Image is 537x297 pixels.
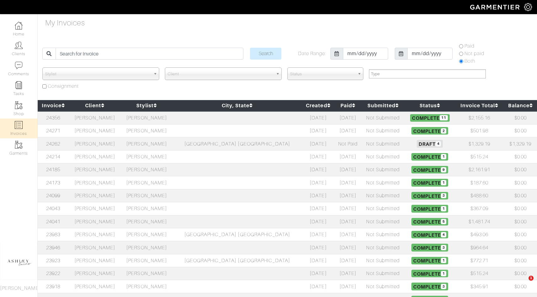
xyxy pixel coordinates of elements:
[302,280,334,293] td: [DATE]
[335,202,361,215] td: [DATE]
[121,254,173,267] td: [PERSON_NAME]
[302,189,334,202] td: [DATE]
[121,215,173,228] td: [PERSON_NAME]
[15,101,23,109] img: garments-icon-b7da505a4dc4fd61783c78ac3ca0ef83fa9d6f193b1c9dc38574b1d14d53ca28.png
[302,150,334,163] td: [DATE]
[335,228,361,241] td: [DATE]
[85,103,104,109] a: Client
[69,267,121,280] td: [PERSON_NAME]
[504,189,537,202] td: $0.00
[69,150,121,163] td: [PERSON_NAME]
[411,218,448,225] span: Complete
[46,141,60,147] a: 24262
[46,206,60,211] a: 24043
[361,163,405,176] td: Not Submitted
[46,115,60,121] a: 24356
[46,219,60,225] a: 24041
[441,128,446,134] span: 2
[441,167,446,172] span: 9
[464,50,484,57] label: Not paid
[504,176,537,189] td: $0.00
[298,50,326,57] label: Date Range:
[46,180,60,186] a: 24173
[173,137,302,150] td: [GEOGRAPHIC_DATA] [GEOGRAPHIC_DATA]
[335,176,361,189] td: [DATE]
[361,111,405,125] td: Not Submitted
[504,254,537,267] td: $0.00
[302,124,334,137] td: [DATE]
[455,228,504,241] td: $493.06
[121,163,173,176] td: [PERSON_NAME]
[411,244,448,251] span: Complete
[46,271,60,276] a: 23922
[69,124,121,137] td: [PERSON_NAME]
[441,219,446,224] span: 5
[69,137,121,150] td: [PERSON_NAME]
[504,215,537,228] td: $0.00
[529,276,534,281] span: 1
[46,284,60,289] a: 23918
[173,228,302,241] td: [GEOGRAPHIC_DATA] [GEOGRAPHIC_DATA]
[361,202,405,215] td: Not Submitted
[361,254,405,267] td: Not Submitted
[335,189,361,202] td: [DATE]
[411,127,448,135] span: Complete
[302,111,334,125] td: [DATE]
[302,228,334,241] td: [DATE]
[411,231,448,238] span: Complete
[306,103,330,109] a: Created
[441,193,446,199] span: 3
[222,103,253,109] a: City, State
[121,280,173,293] td: [PERSON_NAME]
[302,254,334,267] td: [DATE]
[455,267,504,280] td: $515.24
[411,153,448,161] span: Complete
[15,81,23,89] img: reminder-icon-8004d30b9f0a5d33ae49ab947aed9ed385cf756f9e5892f1edd6e32f2345188e.png
[455,280,504,293] td: $345.91
[46,232,60,237] a: 23983
[411,192,448,199] span: Complete
[361,150,405,163] td: Not Submitted
[504,267,537,280] td: $0.00
[121,189,173,202] td: [PERSON_NAME]
[455,163,504,176] td: $2,161.91
[417,140,443,147] span: Draft
[411,166,448,173] span: Complete
[250,48,281,60] input: Search
[361,215,405,228] td: Not Submitted
[302,176,334,189] td: [DATE]
[504,150,537,163] td: $0.00
[69,202,121,215] td: [PERSON_NAME]
[524,3,532,11] img: gear-icon-white-bd11855cb880d31180b6d7d6211b90ccbf57a29d726f0c71d8c61bd08dd39cc2.png
[504,163,537,176] td: $0.00
[411,283,448,290] span: Complete
[121,176,173,189] td: [PERSON_NAME]
[516,276,531,291] iframe: Intercom live chat
[69,228,121,241] td: [PERSON_NAME]
[460,103,499,109] a: Invoice Total
[69,176,121,189] td: [PERSON_NAME]
[361,176,405,189] td: Not Submitted
[455,202,504,215] td: $367.09
[420,103,440,109] a: Status
[302,163,334,176] td: [DATE]
[504,228,537,241] td: $0.00
[121,111,173,125] td: [PERSON_NAME]
[411,257,448,264] span: Complete
[441,206,446,211] span: 1
[440,115,447,120] span: 11
[455,189,504,202] td: $488.60
[335,124,361,137] td: [DATE]
[455,111,504,125] td: $2,155.16
[411,179,448,186] span: Complete
[173,254,302,267] td: [GEOGRAPHIC_DATA] [GEOGRAPHIC_DATA]
[168,68,273,80] span: Client
[302,215,334,228] td: [DATE]
[335,111,361,125] td: [DATE]
[361,241,405,254] td: Not Submitted
[45,19,85,28] h4: My Invoices
[69,254,121,267] td: [PERSON_NAME]
[302,202,334,215] td: [DATE]
[464,57,475,65] label: Both
[504,137,537,150] td: $1,329.19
